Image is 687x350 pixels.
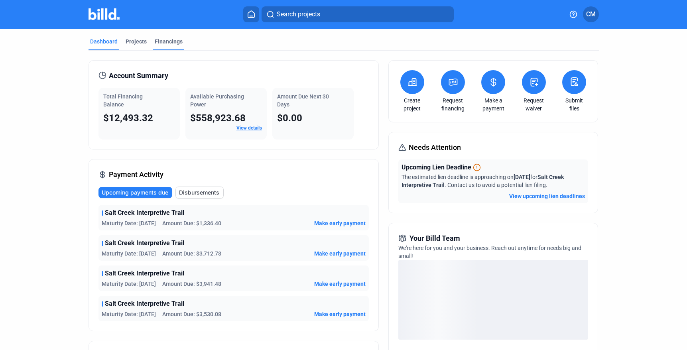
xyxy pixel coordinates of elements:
span: $0.00 [277,112,302,124]
button: View upcoming lien deadlines [509,192,585,200]
span: Amount Due: $3,530.08 [162,310,221,318]
div: Projects [126,37,147,45]
span: Salt Creek Interpretive Trail [105,238,184,248]
span: Your Billd Team [409,233,460,244]
span: Salt Creek Interpretive Trail [105,208,184,218]
button: Make early payment [314,280,366,288]
span: Amount Due Next 30 Days [277,93,329,108]
button: Make early payment [314,250,366,258]
span: Search projects [277,10,320,19]
span: Amount Due: $3,941.48 [162,280,221,288]
button: Search projects [262,6,454,22]
span: Disbursements [179,189,219,197]
span: Amount Due: $1,336.40 [162,219,221,227]
span: CM [586,10,596,19]
a: View details [236,125,262,131]
button: Make early payment [314,310,366,318]
a: Request financing [439,96,467,112]
span: Salt Creek Interpretive Trail [105,269,184,278]
span: Upcoming Lien Deadline [402,163,471,172]
span: [DATE] [514,174,530,180]
div: Dashboard [90,37,118,45]
img: Billd Company Logo [89,8,120,20]
span: Maturity Date: [DATE] [102,310,156,318]
a: Make a payment [479,96,507,112]
button: Upcoming payments due [98,187,172,198]
span: Total Financing Balance [103,93,143,108]
span: Account Summary [109,70,168,81]
span: Maturity Date: [DATE] [102,219,156,227]
span: Salt Creek Interpretive Trail [402,174,564,188]
a: Create project [398,96,426,112]
span: Payment Activity [109,169,163,180]
span: Maturity Date: [DATE] [102,280,156,288]
div: loading [398,260,588,340]
a: Submit files [560,96,588,112]
span: Salt Creek Interpretive Trail [105,299,184,309]
span: $558,923.68 [190,112,246,124]
span: Amount Due: $3,712.78 [162,250,221,258]
span: We're here for you and your business. Reach out anytime for needs big and small! [398,245,581,259]
span: Available Purchasing Power [190,93,244,108]
span: Maturity Date: [DATE] [102,250,156,258]
button: Disbursements [175,187,224,199]
span: Upcoming payments due [102,189,168,197]
span: $12,493.32 [103,112,153,124]
div: Financings [155,37,183,45]
span: Needs Attention [409,142,461,153]
button: Make early payment [314,219,366,227]
span: The estimated lien deadline is approaching on for . Contact us to avoid a potential lien filing. [402,174,564,188]
button: CM [583,6,599,22]
a: Request waiver [520,96,548,112]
